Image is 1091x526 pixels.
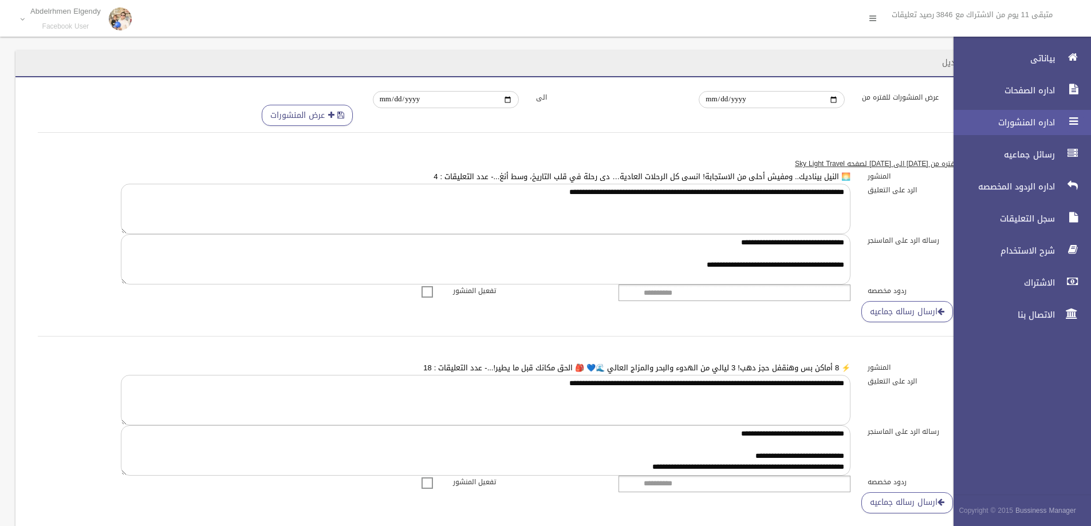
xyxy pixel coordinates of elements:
label: المنشور [859,170,1025,183]
u: قائمه ب 50 منشور للفتره من [DATE] الى [DATE] لصفحه Sky Light Travel [795,157,1017,170]
label: ردود مخصصه [859,476,1025,488]
button: عرض المنشورات [262,105,353,126]
span: اداره الصفحات [944,85,1058,96]
label: رساله الرد على الماسنجر [859,234,1025,247]
a: بياناتى [944,46,1091,71]
label: عرض المنشورات للفتره من [853,91,1017,104]
a: ارسال رساله جماعيه [861,301,953,322]
a: رسائل جماعيه [944,142,1091,167]
label: ردود مخصصه [859,284,1025,297]
a: سجل التعليقات [944,206,1091,231]
span: بياناتى [944,53,1058,64]
a: اداره الصفحات [944,78,1091,103]
a: الاشتراك [944,270,1091,295]
label: الرد على التعليق [859,184,1025,196]
p: Abdelrhmen Elgendy [30,7,101,15]
label: تفعيل المنشور [444,284,611,297]
a: ⚡ 8 أماكن بس وهنقفل حجز دهب! 3 ليالي من الهدوء والبحر والمزاج العالي 🌊💙 🎒 الحق مكانك قبل ما يطير!... [423,361,850,375]
span: اداره المنشورات [944,117,1058,128]
header: اداره المنشورات / تعديل [928,52,1039,74]
span: الاتصال بنا [944,309,1058,321]
label: تفعيل المنشور [444,476,611,488]
span: الاشتراك [944,277,1058,288]
small: Facebook User [30,22,101,31]
a: اداره المنشورات [944,110,1091,135]
span: سجل التعليقات [944,213,1058,224]
span: رسائل جماعيه [944,149,1058,160]
span: اداره الردود المخصصه [944,181,1058,192]
a: 🌅 النيل بيناديك.. ومفيش أحلى من الاستجابة! انسى كل الرحلات العادية… دى رحلة في قلب التاريخ، وسط أ... [434,169,850,184]
a: شرح الاستخدام [944,238,1091,263]
label: رساله الرد على الماسنجر [859,425,1025,438]
a: ارسال رساله جماعيه [861,492,953,513]
span: شرح الاستخدام [944,245,1058,256]
span: Copyright © 2015 [959,504,1013,517]
label: الى [527,91,691,104]
label: المنشور [859,361,1025,374]
label: الرد على التعليق [859,375,1025,387]
a: الاتصال بنا [944,302,1091,327]
strong: Bussiness Manager [1015,504,1076,517]
a: اداره الردود المخصصه [944,174,1091,199]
